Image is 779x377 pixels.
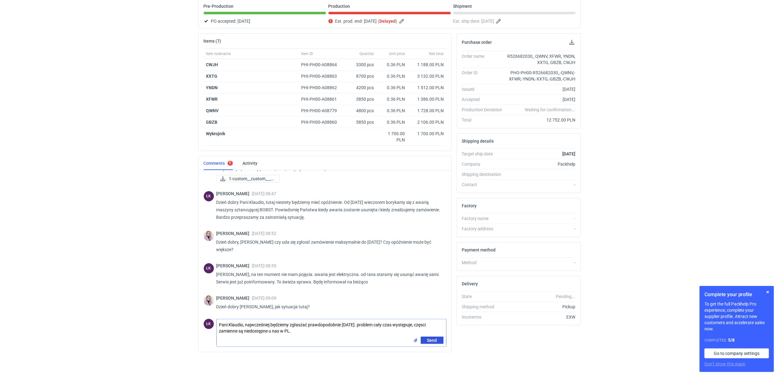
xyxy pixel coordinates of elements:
[378,19,380,24] em: (
[204,296,214,306] img: Klaudia Wiśniewska
[728,338,735,343] strong: 5 / 8
[206,74,218,79] a: XXTG
[462,293,507,300] div: State
[462,70,507,82] div: Order ID
[507,161,576,167] div: Packhelp
[252,296,277,301] span: [DATE] 09:09
[216,231,252,236] span: [PERSON_NAME]
[507,96,576,103] div: [DATE]
[429,51,444,56] span: Net total
[206,51,231,56] span: Item nickname
[568,39,576,46] button: Download PO
[216,303,442,310] p: Dzień dobry [PERSON_NAME], jak sytuacja tutaj?
[204,191,214,201] figcaption: ŁK
[462,215,507,222] div: Factory name
[204,191,214,201] div: Łukasz Kowalski
[399,17,406,25] button: Edit estimated production end date
[346,117,377,128] div: 5850 pcs
[206,62,218,67] a: CWJH
[216,191,252,196] span: [PERSON_NAME]
[206,120,218,125] a: GBZB
[301,73,343,79] div: PHI-PH00-A08863
[462,203,477,208] h2: Factory
[252,231,277,236] span: [DATE] 08:52
[462,86,507,92] div: Issued
[229,161,231,165] div: 1
[562,151,575,156] strong: [DATE]
[217,319,446,337] textarea: Pani Klaudio, najwcześniej będziemy zgłaszać prawdopodobnie [DATE]. problem cały czas występuje, ...
[507,70,576,82] div: PHO-PH00-R526682030_-QWNV,-XFWR,-YNDN,-XXTG,-GBZB,-CWJH
[462,151,507,157] div: Target ship date
[462,226,507,232] div: Factory address
[396,19,397,24] em: )
[216,296,252,301] span: [PERSON_NAME]
[346,94,377,105] div: 3850 pcs
[507,314,576,320] div: EXW
[427,338,437,343] span: Send
[462,53,507,66] div: Order name
[462,161,507,167] div: Company
[507,117,576,123] div: 12 752.00 PLN
[453,17,576,25] div: Est. ship date:
[204,263,214,274] div: Łukasz Kowalski
[328,4,350,9] p: Production
[301,108,343,114] div: PHI-PH00-A08779
[206,97,218,102] strong: XFWR
[379,73,405,79] div: 0.36 PLN
[410,62,444,68] div: 1 188.00 PLN
[421,337,444,344] button: Send
[482,17,494,25] span: [DATE]
[410,108,444,114] div: 1 728.00 PLN
[764,288,772,296] button: Skip for now
[507,86,576,92] div: [DATE]
[389,51,405,56] span: Unit price
[243,156,258,170] a: Activity
[252,191,277,196] span: [DATE] 08:47
[206,131,225,136] strong: Wykrojnik
[704,301,769,332] p: To get the full Packhelp Pro experience, complete your supplier profile. Attract new customers an...
[204,263,214,274] figcaption: ŁK
[507,226,576,232] div: -
[206,108,219,113] a: QWNV
[216,263,252,268] span: [PERSON_NAME]
[496,17,503,25] button: Edit estimated shipping date
[216,175,280,182] a: 1-custom__custom____...
[204,319,214,329] figcaption: ŁK
[216,175,279,182] div: 1-custom__custom____QWNV__d0__oR526682030__outside__Knasende_Brente_Mandler.pdf-custom__custom___...
[704,291,769,298] h1: Complete your profile
[462,304,507,310] div: Shipping method
[216,199,442,221] p: Dzień dobry Pani Klaudio, tutaj niestety będziemy mieć opóźnienie. Od [DATE] wieczorem borykamy s...
[410,73,444,79] div: 3 132.00 PLN
[704,337,769,343] div: Completed:
[360,51,374,56] span: Quantity
[301,51,313,56] span: Item ID
[462,117,507,123] div: Total
[410,85,444,91] div: 1 512.00 PLN
[301,119,343,125] div: PHI-PH00-A08860
[238,17,251,25] span: [DATE]
[346,105,377,117] div: 4800 pcs
[379,85,405,91] div: 0.36 PLN
[206,85,218,90] a: YNDN
[216,238,442,253] p: Dzień dobry, [PERSON_NAME] czy uda się zgłosić zamówienie maksymalnie do [DATE]? Czy opóźnienie m...
[462,96,507,103] div: Accepted
[462,247,496,252] h2: Payment method
[704,361,746,367] button: Don’t show this again
[204,4,234,9] p: Pre-Production
[328,17,451,25] div: Est. prod. end:
[204,231,214,241] img: Klaudia Wiśniewska
[379,131,405,143] div: 1 700.00 PLN
[462,314,507,320] div: Incoterms
[379,108,405,114] div: 0.36 PLN
[379,62,405,68] div: 0.36 PLN
[525,107,575,113] em: Waiting for confirmation...
[410,119,444,125] div: 2 106.00 PLN
[204,39,221,44] h2: Items (7)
